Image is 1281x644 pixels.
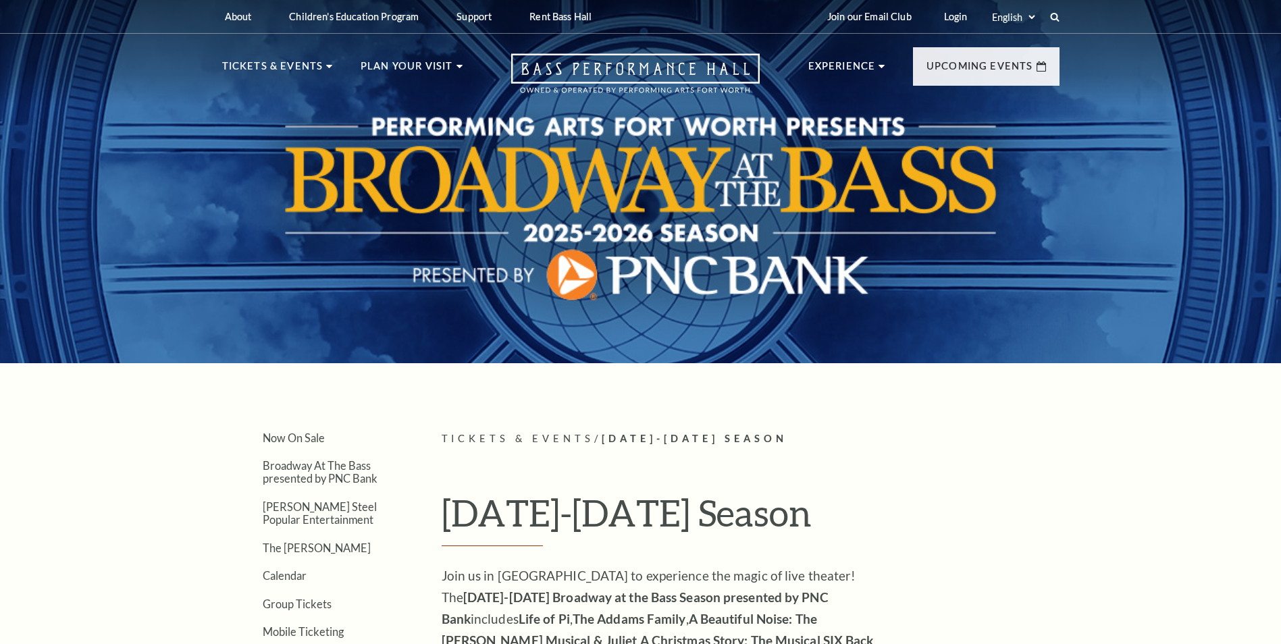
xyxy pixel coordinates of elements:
p: Children's Education Program [289,11,419,22]
p: / [442,431,1060,448]
p: Plan Your Visit [361,58,453,82]
strong: Life of Pi [519,611,570,626]
p: Tickets & Events [222,58,323,82]
span: [DATE]-[DATE] Season [602,433,787,444]
p: Support [456,11,492,22]
span: Tickets & Events [442,433,595,444]
p: Upcoming Events [926,58,1033,82]
h1: [DATE]-[DATE] Season [442,491,1060,546]
a: The [PERSON_NAME] [263,541,371,554]
a: [PERSON_NAME] Steel Popular Entertainment [263,500,377,526]
p: About [225,11,252,22]
strong: The Addams Family [573,611,686,626]
a: Broadway At The Bass presented by PNC Bank [263,459,377,485]
a: Mobile Ticketing [263,625,344,638]
a: Calendar [263,569,307,582]
select: Select: [989,11,1037,24]
p: Experience [808,58,876,82]
p: Rent Bass Hall [529,11,592,22]
a: Group Tickets [263,597,332,610]
strong: [DATE]-[DATE] Broadway at the Bass Season presented by PNC Bank [442,589,829,626]
a: Now On Sale [263,431,325,444]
